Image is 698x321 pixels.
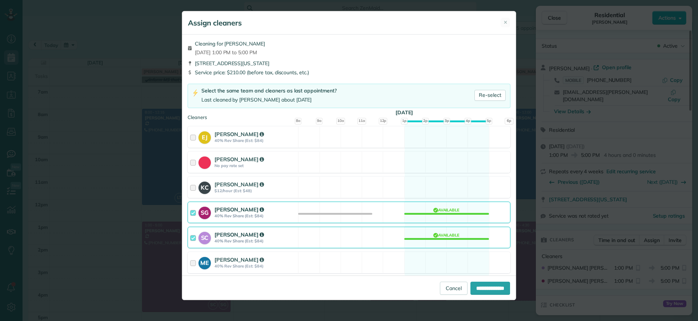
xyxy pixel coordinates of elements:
[188,18,242,28] h5: Assign cleaners
[201,96,337,104] div: Last cleaned by [PERSON_NAME] about [DATE]
[214,256,264,263] strong: [PERSON_NAME]
[198,257,211,267] strong: ME
[198,131,211,142] strong: EJ
[214,213,296,218] strong: 40% Rev Share (Est: $84)
[214,231,264,238] strong: [PERSON_NAME]
[192,89,198,97] img: lightning-bolt-icon-94e5364df696ac2de96d3a42b8a9ff6ba979493684c50e6bbbcda72601fa0d29.png
[214,238,296,243] strong: 40% Rev Share (Est: $84)
[474,90,506,101] a: Re-select
[188,114,510,116] div: Cleaners
[214,163,296,168] strong: No pay rate set
[214,206,264,213] strong: [PERSON_NAME]
[198,207,211,217] strong: SG
[214,263,296,269] strong: 40% Rev Share (Est: $84)
[214,138,296,143] strong: 40% Rev Share (Est: $84)
[188,69,510,76] div: Service price: $210.00 (before tax, discounts, etc.)
[188,60,510,67] div: [STREET_ADDRESS][US_STATE]
[214,156,264,163] strong: [PERSON_NAME]
[214,188,296,193] strong: $12/hour (Est: $48)
[195,49,265,56] span: [DATE] 1:00 PM to 5:00 PM
[214,131,264,138] strong: [PERSON_NAME]
[214,181,264,188] strong: [PERSON_NAME]
[195,40,265,47] span: Cleaning for [PERSON_NAME]
[201,87,337,95] div: Select the same team and cleaners as last appointment?
[504,19,508,26] span: ✕
[198,182,211,192] strong: KC
[440,282,468,295] a: Cancel
[198,232,211,242] strong: SC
